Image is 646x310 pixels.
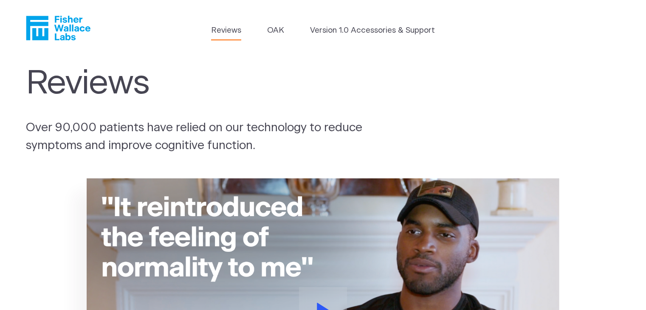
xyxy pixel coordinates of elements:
p: Over 90,000 patients have relied on our technology to reduce symptoms and improve cognitive funct... [26,119,397,155]
h1: Reviews [26,64,379,103]
a: OAK [267,25,284,37]
a: Reviews [211,25,241,37]
a: Version 1.0 Accessories & Support [310,25,435,37]
a: Fisher Wallace [26,16,90,40]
